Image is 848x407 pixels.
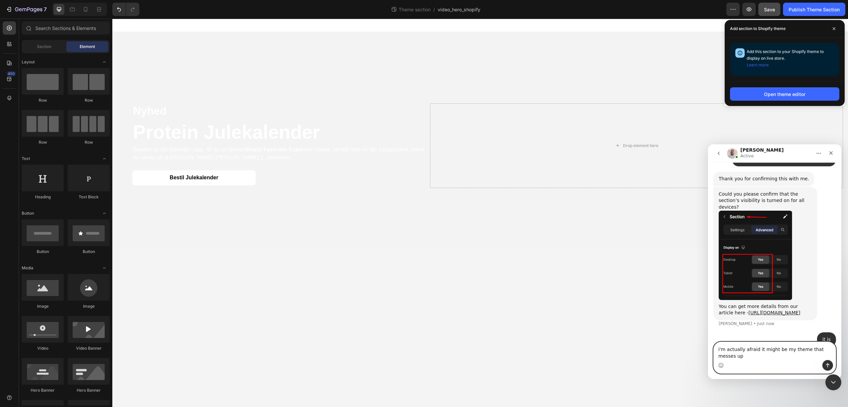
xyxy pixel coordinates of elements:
span: Layout [22,59,35,65]
button: Open theme editor [730,87,839,101]
div: Publish Theme Section [789,6,840,13]
div: Row [22,139,64,145]
p: 7 [44,5,47,13]
div: Hero Banner [22,387,64,393]
span: Toggle open [99,153,110,164]
span: Text [22,156,30,162]
input: Search Sections & Elements [22,21,110,35]
span: Toggle open [99,208,110,219]
span: Save [764,7,775,12]
div: Heading [22,194,64,200]
span: Add this section to your Shopify theme to display on live store. [747,49,824,67]
span: Button [22,210,34,216]
span: Toggle open [99,263,110,273]
button: Save [758,3,780,16]
div: Row [22,97,64,103]
div: Image [68,303,110,309]
div: Row [68,139,110,145]
p: Add section to Shopify theme [730,25,786,32]
div: Text Block [68,194,110,200]
button: Publish Theme Section [783,3,845,16]
a: Bestil Julekalender [20,152,143,167]
span: / [433,6,435,13]
span: Element [80,44,95,50]
div: Button [68,249,110,255]
span: video_hero_shopify [438,6,480,13]
div: Row [68,97,110,103]
div: Drop element here [511,124,546,130]
div: Video Banner [68,345,110,351]
strong: Simply Favorites Cube [132,128,190,134]
span: Media [22,265,33,271]
div: Hero Banner [68,387,110,393]
div: Button [22,249,64,255]
span: Section [37,44,51,50]
div: Open theme editor [764,91,805,98]
div: 450 [6,71,16,76]
iframe: Intercom live chat [708,144,841,379]
div: Image [22,303,64,309]
div: Video [22,345,64,351]
span: Theme section [397,6,432,13]
p: Bestil Julekalender [57,156,106,163]
button: Learn more [747,62,769,68]
button: 7 [3,3,50,16]
iframe: Design area [112,19,848,407]
iframe: Intercom live chat [825,374,841,390]
span: Toggle open [99,57,110,67]
div: Undo/Redo [112,3,139,16]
